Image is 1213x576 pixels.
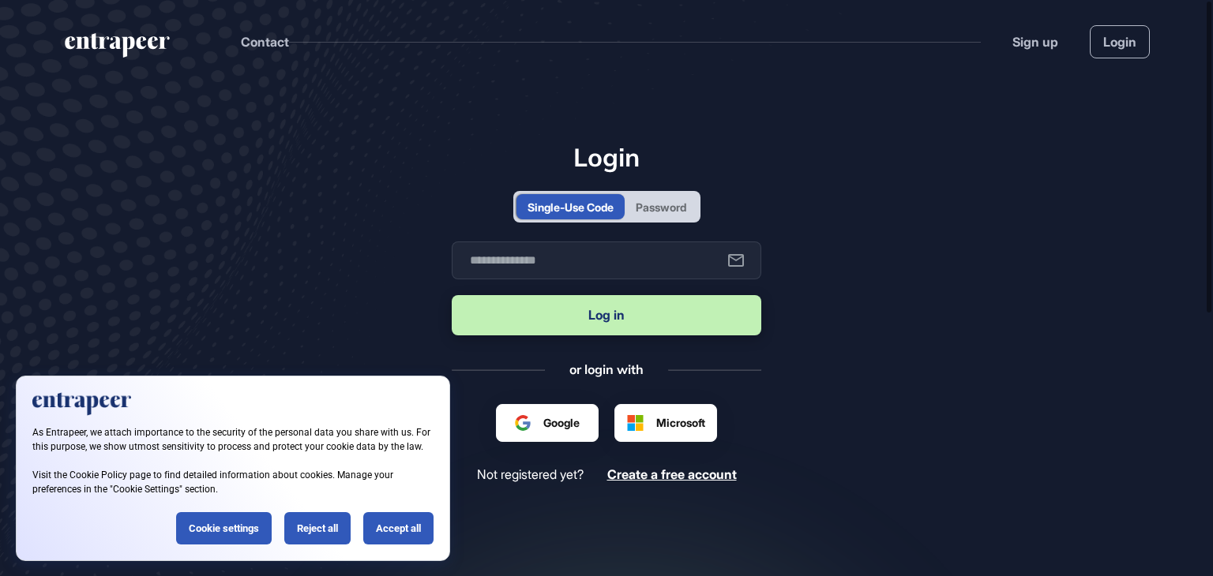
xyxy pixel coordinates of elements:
h1: Login [452,142,761,172]
div: Single-Use Code [528,199,614,215]
span: Not registered yet? [477,467,584,482]
button: Log in [452,295,761,335]
a: Sign up [1012,32,1058,51]
a: entrapeer-logo [63,33,171,63]
button: Contact [241,32,289,52]
a: Login [1090,25,1150,58]
div: or login with [569,361,644,378]
a: Create a free account [607,467,737,482]
div: Password [636,199,686,215]
span: Microsoft [656,414,705,431]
